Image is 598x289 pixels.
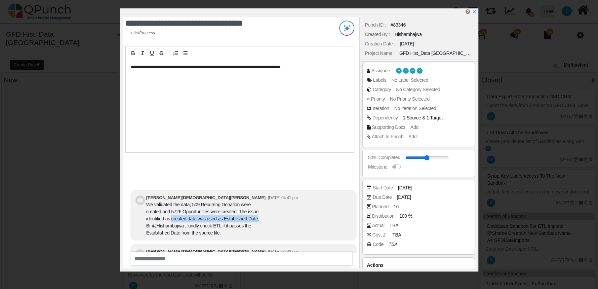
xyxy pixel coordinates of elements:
span: [DATE] [397,194,411,201]
span: TBA [390,222,398,229]
div: Assignee [371,67,390,74]
span: Mahmood Ashraf [410,68,415,74]
div: Project Name : [365,50,395,57]
div: Labels [373,77,387,84]
div: Cost [372,231,388,239]
span: H [398,70,400,72]
div: Punch ID : [365,22,386,29]
span: <div class="badge badge-secondary"> Import to Sandbox FS</div> [403,115,421,120]
div: #83346 [391,22,406,29]
span: S [405,70,406,72]
img: Try writing with AI [339,21,354,36]
cite: Source Title [139,31,155,35]
span: No Priority Selected [390,96,430,102]
div: Code [373,241,384,248]
u: Progress [139,31,155,35]
span: No Label Selected [391,77,428,83]
div: We validated the data, 509 Recurring Donation were created and 5726 Opportunities were created. T... [146,201,264,237]
div: Planned [372,203,389,210]
div: Supporting Docs [372,124,405,131]
span: Hishambajwa [396,68,402,74]
span: Saleha.khan [403,68,409,74]
i: Edit Punch [465,9,470,14]
b: [PERSON_NAME][DEMOGRAPHIC_DATA][PERSON_NAME] [146,195,266,200]
svg: x [472,9,477,14]
div: Dependency [372,114,398,121]
span: 100 % [399,213,412,220]
span: No Iteration Selected [394,106,436,111]
div: [DATE] [400,40,414,47]
div: Attach to Punch [372,133,404,140]
footer: in list [125,30,315,36]
span: TBA [392,231,401,239]
div: 50% Completed [368,154,400,161]
span: No Category Selected [396,87,440,92]
div: Start Date [373,184,393,191]
span: 16 [394,203,399,210]
div: Actual [372,222,385,229]
span: Add [408,134,416,139]
div: Milestone [368,164,387,171]
div: Distribution [372,213,395,220]
span: Actions [367,262,383,268]
div: GFD Hist_Data [GEOGRAPHIC_DATA] [399,50,473,57]
small: [DATE] 04:41 pm [268,195,298,200]
span: & [403,114,442,121]
span: MA [411,70,414,72]
div: Hishambajwa [395,31,422,38]
small: [DATE] 04:42 pm [268,249,298,254]
span: Add [410,124,418,130]
span: <div class="badge badge-secondary"> Review by end user before Migration FS</div> [427,115,443,120]
div: Created By : [365,31,390,38]
div: Due Date [373,194,392,201]
b: [PERSON_NAME][DEMOGRAPHIC_DATA][PERSON_NAME] [146,249,266,254]
div: Priority [371,96,385,103]
div: Creation Date : [365,40,395,47]
span: S [419,70,420,72]
b: £ [383,232,386,238]
span: Shafee.jan [417,68,423,74]
i: TBA [389,242,397,247]
div: Iteration [373,105,389,112]
span: [DATE] [398,184,412,191]
div: Category [373,86,391,93]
